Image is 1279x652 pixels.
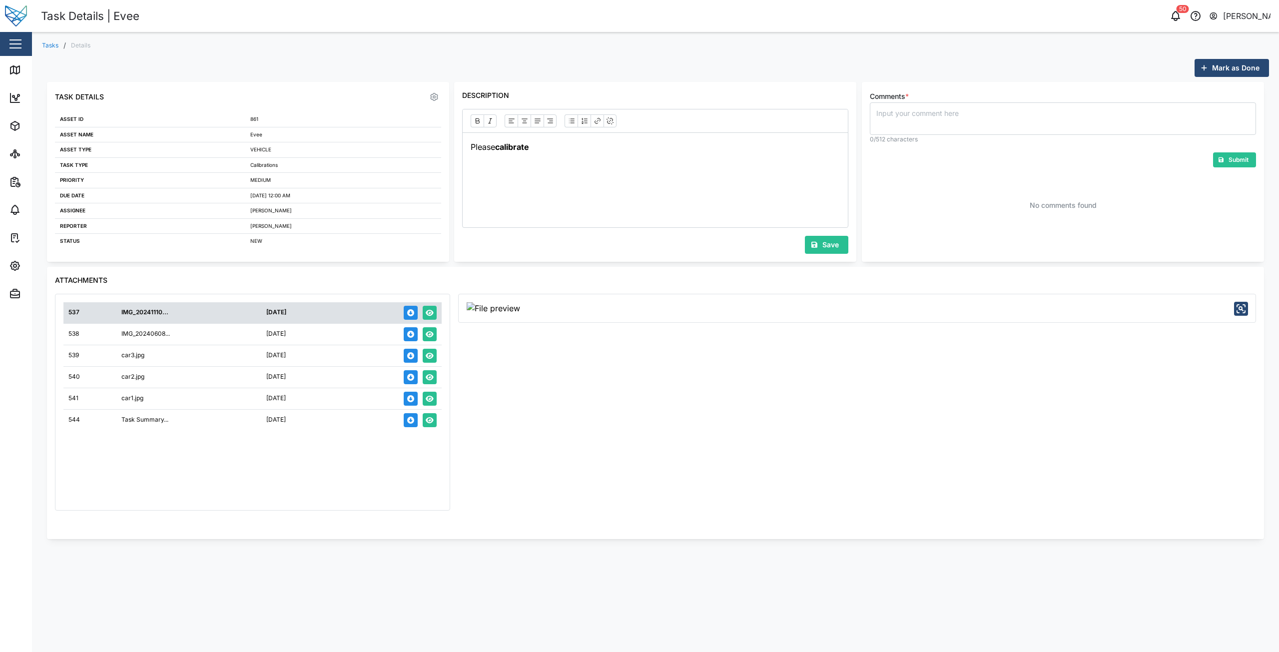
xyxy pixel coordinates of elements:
div: [DATE] [266,394,330,403]
p: Please [471,141,840,153]
div: IMG_20241110... [121,308,168,317]
button: Ordered list [578,114,591,127]
div: [DATE] [266,308,330,317]
button: Submit [1213,152,1256,167]
button: [PERSON_NAME] [1209,9,1271,23]
span: Save [822,236,839,253]
div: VEHICLE [250,146,436,154]
div: [DATE] [266,415,330,425]
span: Submit [1229,153,1249,167]
div: car2.jpg [121,372,144,382]
span: Mark as Done [1212,59,1260,76]
div: car1.jpg [121,394,143,403]
div: Assets [26,120,57,131]
button: Align text: center [518,114,531,127]
div: car3.jpg [121,351,144,360]
div: Assignee [60,207,240,215]
label: Comments [870,91,909,102]
div: 0 / 512 characters [870,135,1256,144]
button: Align text: justify [531,114,544,127]
div: Due Date [60,192,240,200]
div: Alarms [26,204,57,215]
div: IMG_20240608... [121,329,170,339]
button: Mark as Done [1195,59,1269,77]
div: [DATE] [266,351,330,360]
div: Status [60,237,240,245]
a: Tasks [42,42,58,48]
div: Description [462,90,509,101]
button: Align text: left [505,114,518,127]
div: Task Details | Evee [41,7,139,25]
div: 537 [68,308,111,317]
div: Asset Type [60,146,240,154]
div: 539 [68,351,111,360]
strong: calibrate [495,142,529,152]
button: Align text: right [544,114,557,127]
div: 540 [68,372,111,382]
div: Reporter [60,222,240,230]
button: Bullet list [565,114,578,127]
div: Map [26,64,48,75]
div: Asset name [60,131,240,139]
div: Dashboard [26,92,71,103]
div: NEW [250,237,436,245]
div: Task Summary... [121,415,168,425]
button: Remove link [604,114,617,127]
div: Task Details [55,91,104,102]
div: MEDIUM [250,176,436,184]
img: Main Logo [5,5,27,27]
div: Calibrations [250,161,436,169]
div: 538 [68,329,111,339]
div: [PERSON_NAME] [1223,10,1271,22]
div: Admin [26,288,55,299]
div: Settings [26,260,61,271]
button: Italic [484,114,497,127]
div: [DATE] 12:00 AM [250,192,436,200]
div: 861 [250,115,436,123]
button: Link [591,114,604,127]
div: Details [71,42,90,48]
button: Bold [471,114,484,127]
div: 541 [68,394,111,403]
div: Attachments [55,275,1256,286]
div: Evee [250,131,436,139]
div: Task Type [60,161,240,169]
div: Sites [26,148,50,159]
div: 544 [68,415,111,425]
div: Reports [26,176,60,187]
div: [PERSON_NAME] [250,207,436,215]
div: [DATE] [266,372,330,382]
button: Save [805,236,848,254]
div: / [63,42,66,49]
div: [PERSON_NAME] [250,222,436,230]
div: Asset ID [60,115,240,123]
div: No comments found [1030,200,1097,211]
div: Tasks [26,232,53,243]
div: [DATE] [266,329,330,339]
div: Priority [60,176,240,184]
div: 50 [1177,5,1189,13]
